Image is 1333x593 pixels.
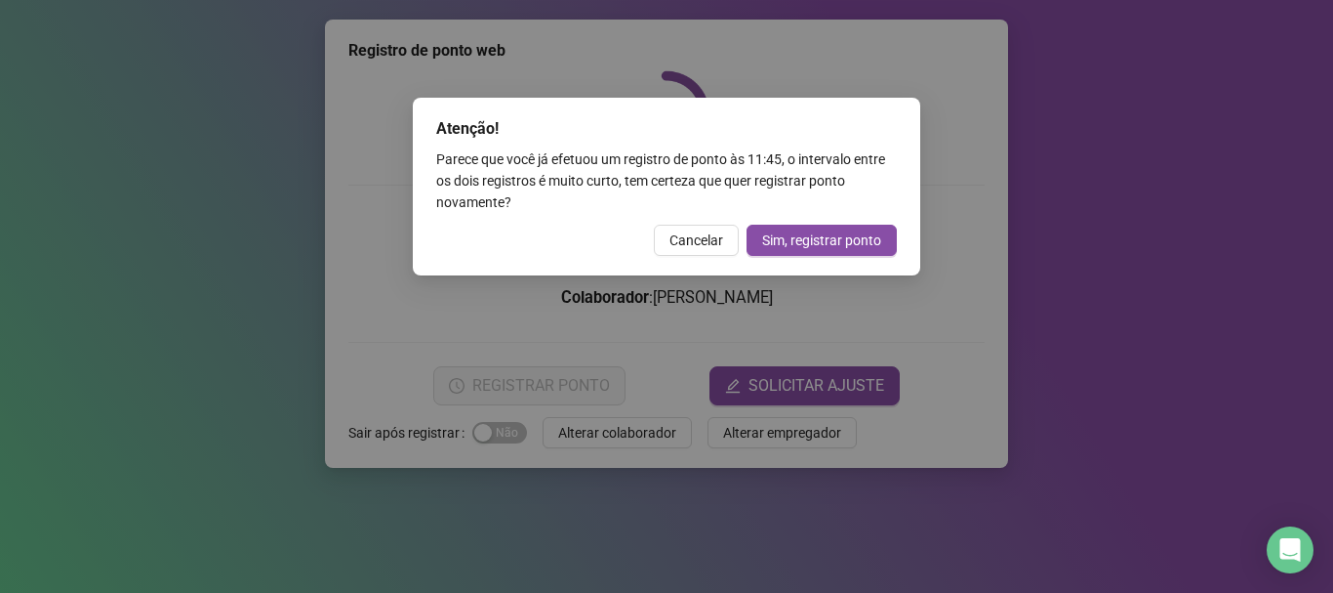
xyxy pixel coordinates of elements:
button: Cancelar [654,225,739,256]
div: Atenção! [436,117,897,141]
div: Parece que você já efetuou um registro de ponto às 11:45 , o intervalo entre os dois registros é ... [436,148,897,213]
div: Open Intercom Messenger [1267,527,1313,573]
span: Sim, registrar ponto [762,230,881,251]
span: Cancelar [669,230,723,251]
button: Sim, registrar ponto [747,225,897,256]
